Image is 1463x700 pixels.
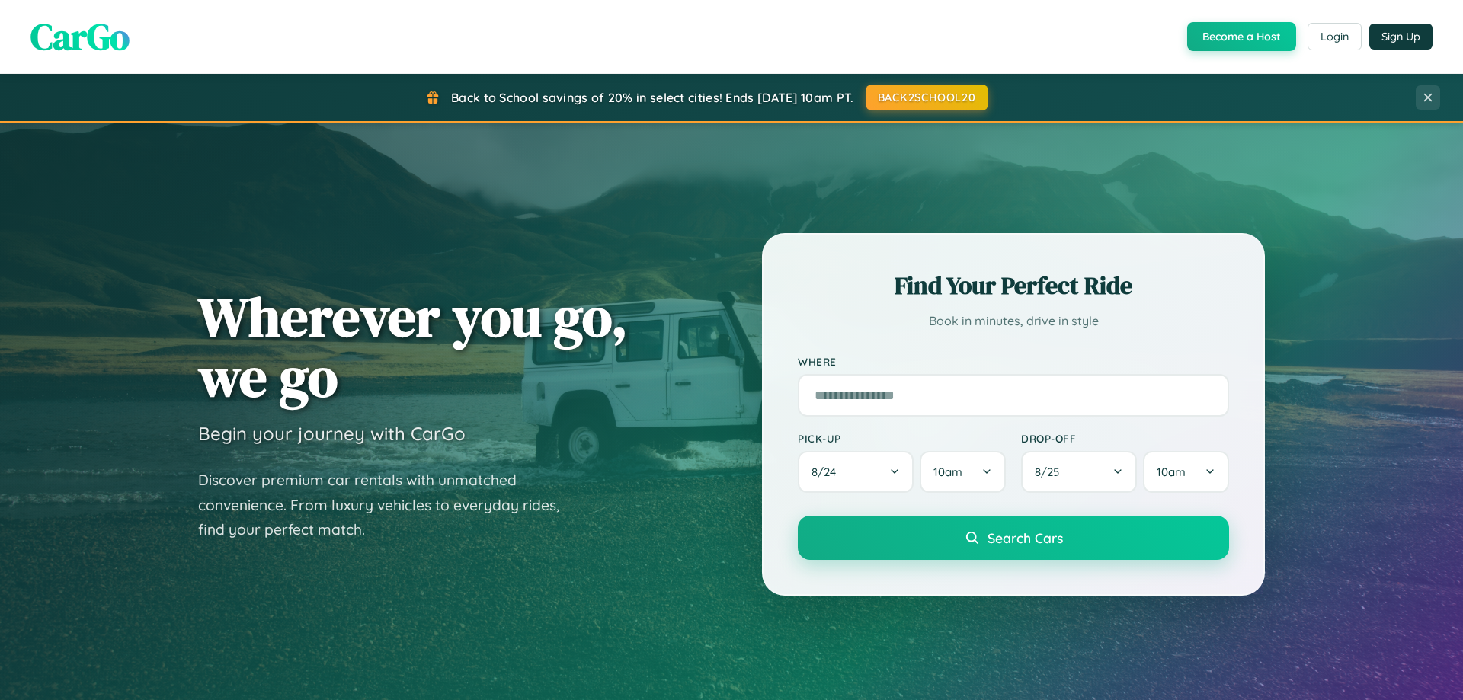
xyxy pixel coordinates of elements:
button: 8/24 [798,451,914,493]
span: 10am [933,465,962,479]
span: CarGo [30,11,130,62]
label: Drop-off [1021,432,1229,445]
p: Book in minutes, drive in style [798,310,1229,332]
p: Discover premium car rentals with unmatched convenience. From luxury vehicles to everyday rides, ... [198,468,579,542]
button: Search Cars [798,516,1229,560]
button: Become a Host [1187,22,1296,51]
h1: Wherever you go, we go [198,286,628,407]
span: 8 / 24 [812,465,844,479]
button: Login [1308,23,1362,50]
button: 8/25 [1021,451,1137,493]
h3: Begin your journey with CarGo [198,422,466,445]
button: 10am [920,451,1006,493]
span: 10am [1157,465,1186,479]
h2: Find Your Perfect Ride [798,269,1229,302]
span: Search Cars [988,529,1063,546]
button: BACK2SCHOOL20 [866,85,988,110]
button: Sign Up [1369,24,1433,50]
label: Pick-up [798,432,1006,445]
span: Back to School savings of 20% in select cities! Ends [DATE] 10am PT. [451,90,853,105]
button: 10am [1143,451,1229,493]
span: 8 / 25 [1035,465,1067,479]
label: Where [798,355,1229,368]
